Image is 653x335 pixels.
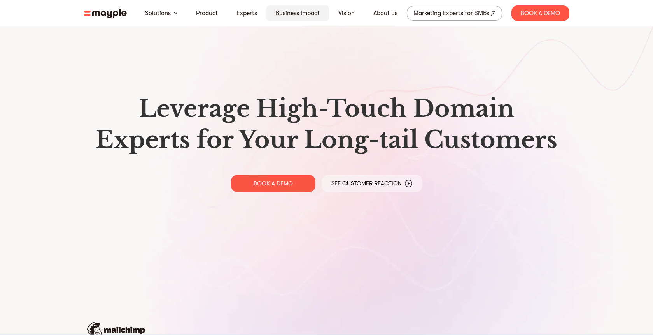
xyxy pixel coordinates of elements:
[511,5,569,21] div: Book A Demo
[407,6,502,21] a: Marketing Experts for SMBs
[145,9,171,18] a: Solutions
[254,180,293,187] p: BOOK A DEMO
[322,175,422,192] a: See Customer Reaction
[338,9,355,18] a: Vision
[174,12,177,14] img: arrow-down
[231,175,315,192] a: BOOK A DEMO
[196,9,218,18] a: Product
[331,180,402,187] p: See Customer Reaction
[236,9,257,18] a: Experts
[373,9,397,18] a: About us
[413,8,489,19] div: Marketing Experts for SMBs
[276,9,320,18] a: Business Impact
[84,9,127,18] img: mayple-logo
[90,93,563,155] h1: Leverage High-Touch Domain Experts for Your Long-tail Customers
